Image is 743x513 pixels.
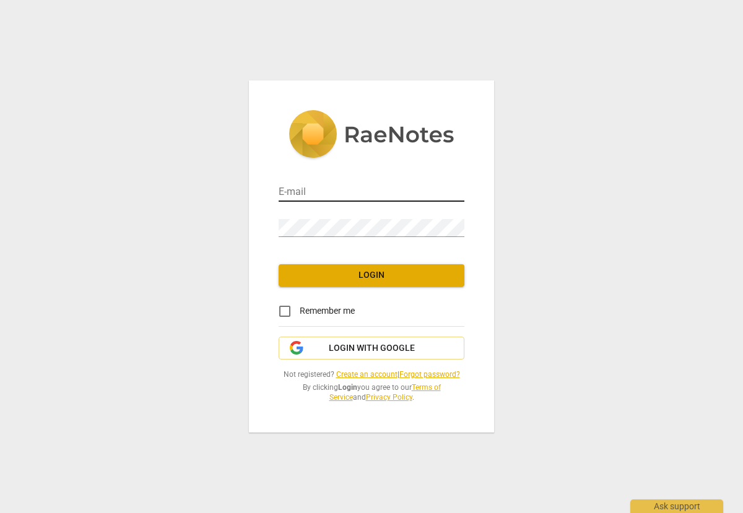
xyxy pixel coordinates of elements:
button: Login [279,264,464,287]
span: Not registered? | [279,369,464,380]
a: Forgot password? [399,370,460,379]
img: 5ac2273c67554f335776073100b6d88f.svg [289,110,454,161]
span: By clicking you agree to our and . [279,382,464,403]
a: Terms of Service [329,383,441,402]
span: Remember me [300,304,355,317]
span: Login [289,269,454,282]
div: Ask support [630,499,723,513]
a: Privacy Policy [366,393,412,402]
span: Login with Google [329,342,415,355]
b: Login [338,383,357,392]
button: Login with Google [279,337,464,360]
a: Create an account [336,370,398,379]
